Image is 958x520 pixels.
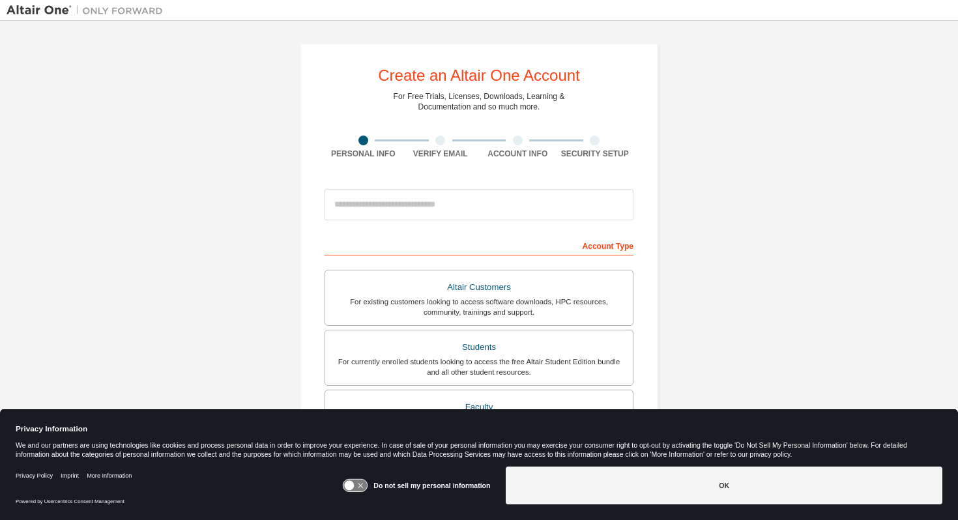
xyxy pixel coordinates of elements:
[325,149,402,159] div: Personal Info
[333,296,625,317] div: For existing customers looking to access software downloads, HPC resources, community, trainings ...
[7,4,169,17] img: Altair One
[557,149,634,159] div: Security Setup
[333,356,625,377] div: For currently enrolled students looking to access the free Altair Student Edition bundle and all ...
[479,149,557,159] div: Account Info
[325,235,633,255] div: Account Type
[402,149,480,159] div: Verify Email
[394,91,565,112] div: For Free Trials, Licenses, Downloads, Learning & Documentation and so much more.
[333,278,625,296] div: Altair Customers
[333,338,625,356] div: Students
[333,398,625,416] div: Faculty
[378,68,580,83] div: Create an Altair One Account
